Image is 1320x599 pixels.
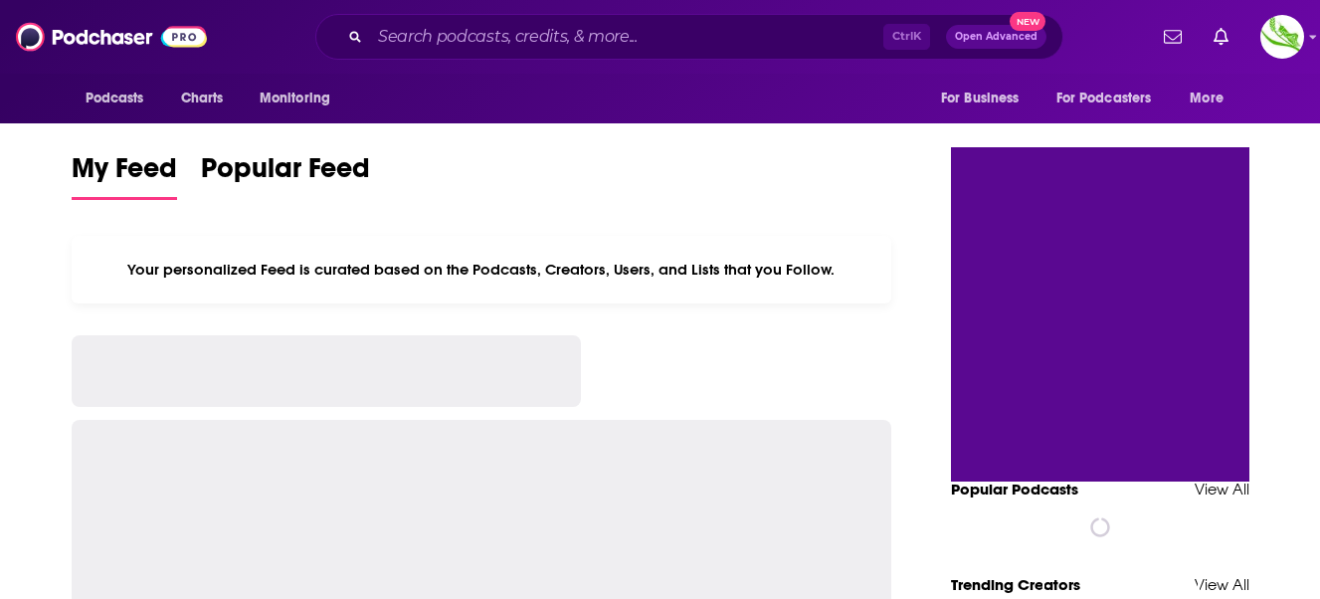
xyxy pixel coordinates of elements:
button: Open AdvancedNew [946,25,1046,49]
a: Popular Feed [201,151,370,200]
a: View All [1195,575,1249,594]
span: Open Advanced [955,32,1037,42]
div: Your personalized Feed is curated based on the Podcasts, Creators, Users, and Lists that you Follow. [72,236,892,303]
span: For Podcasters [1056,85,1152,112]
span: Podcasts [86,85,144,112]
span: Ctrl K [883,24,930,50]
div: Search podcasts, credits, & more... [315,14,1063,60]
a: Show notifications dropdown [1206,20,1236,54]
a: Trending Creators [951,575,1080,594]
span: New [1010,12,1045,31]
a: My Feed [72,151,177,200]
span: Logged in as KDrewCGP [1260,15,1304,59]
a: Popular Podcasts [951,480,1078,499]
a: Charts [168,80,236,117]
a: View All [1195,480,1249,499]
img: Podchaser - Follow, Share and Rate Podcasts [16,18,207,56]
input: Search podcasts, credits, & more... [370,21,883,53]
span: More [1190,85,1224,112]
button: open menu [927,80,1044,117]
button: open menu [1176,80,1248,117]
button: Show profile menu [1260,15,1304,59]
span: Charts [181,85,224,112]
button: open menu [1043,80,1181,117]
span: For Business [941,85,1020,112]
span: My Feed [72,151,177,197]
span: Monitoring [260,85,330,112]
button: open menu [72,80,170,117]
button: open menu [246,80,356,117]
a: Show notifications dropdown [1156,20,1190,54]
span: Popular Feed [201,151,370,197]
img: User Profile [1260,15,1304,59]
